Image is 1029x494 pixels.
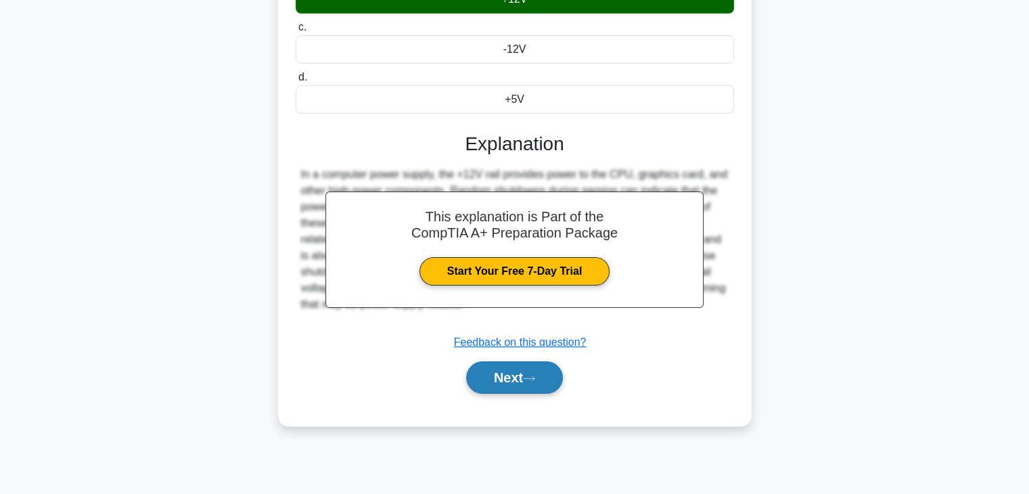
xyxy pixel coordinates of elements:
span: c. [298,21,306,32]
a: Start Your Free 7-Day Trial [419,257,610,286]
div: +5V [296,85,734,114]
div: -12V [296,35,734,64]
button: Next [466,361,563,394]
h3: Explanation [304,133,726,156]
span: d. [298,71,307,83]
div: In a computer power supply, the +12V rail provides power to the CPU, graphics card, and other hig... [301,166,729,313]
a: Feedback on this question? [454,336,587,348]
